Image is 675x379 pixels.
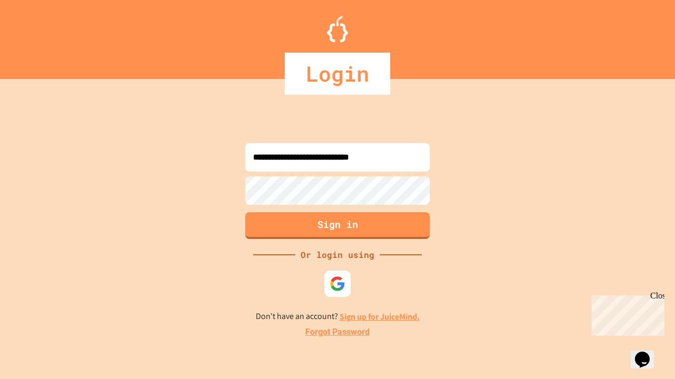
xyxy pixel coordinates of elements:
[340,311,420,322] a: Sign up for JuiceMind.
[305,326,370,338] a: Forgot Password
[327,16,348,42] img: Logo.svg
[631,337,664,368] iframe: chat widget
[330,276,345,292] img: google-icon.svg
[295,248,380,261] div: Or login using
[256,310,420,323] p: Don't have an account?
[285,53,390,95] div: Login
[245,212,430,239] button: Sign in
[587,291,664,336] iframe: chat widget
[4,4,73,67] div: Chat with us now!Close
